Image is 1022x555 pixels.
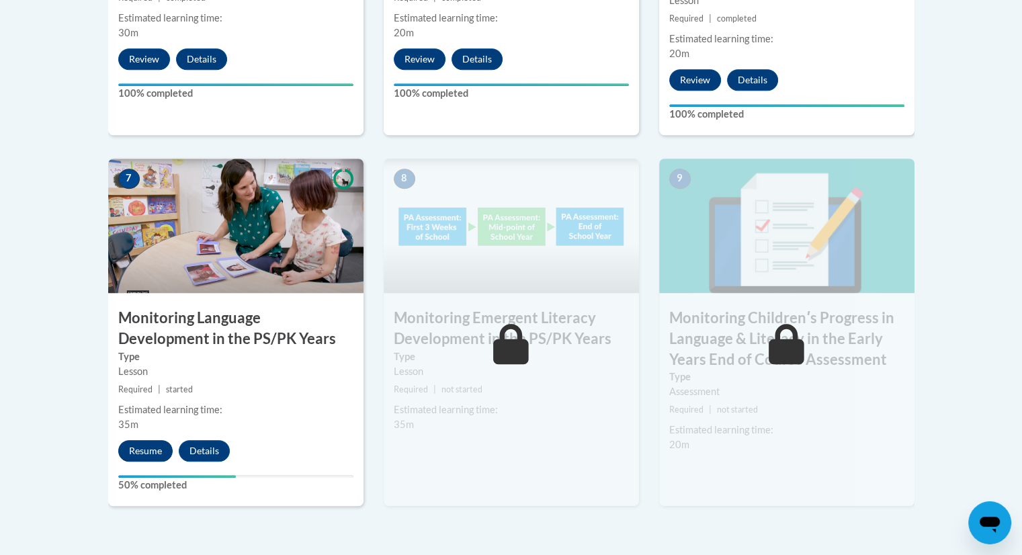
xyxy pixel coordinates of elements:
[384,159,639,293] img: Course Image
[669,169,691,189] span: 9
[179,440,230,462] button: Details
[717,404,758,415] span: not started
[118,169,140,189] span: 7
[669,423,904,437] div: Estimated learning time:
[166,384,193,394] span: started
[727,69,778,91] button: Details
[669,439,689,450] span: 20m
[669,104,904,107] div: Your progress
[394,83,629,86] div: Your progress
[394,27,414,38] span: 20m
[394,384,428,394] span: Required
[394,11,629,26] div: Estimated learning time:
[118,349,353,364] label: Type
[118,419,138,430] span: 35m
[108,159,364,293] img: Course Image
[394,169,415,189] span: 8
[118,48,170,70] button: Review
[433,384,436,394] span: |
[669,107,904,122] label: 100% completed
[669,48,689,59] span: 20m
[118,27,138,38] span: 30m
[394,364,629,379] div: Lesson
[118,402,353,417] div: Estimated learning time:
[394,402,629,417] div: Estimated learning time:
[118,475,236,478] div: Your progress
[659,308,914,370] h3: Monitoring Childrenʹs Progress in Language & Literacy in the Early Years End of Course Assessment
[118,364,353,379] div: Lesson
[968,501,1011,544] iframe: Button to launch messaging window
[118,478,353,493] label: 50% completed
[394,349,629,364] label: Type
[118,83,353,86] div: Your progress
[709,13,712,24] span: |
[118,440,173,462] button: Resume
[669,404,704,415] span: Required
[659,159,914,293] img: Course Image
[118,86,353,101] label: 100% completed
[669,69,721,91] button: Review
[669,384,904,399] div: Assessment
[669,370,904,384] label: Type
[717,13,757,24] span: completed
[394,419,414,430] span: 35m
[669,13,704,24] span: Required
[394,86,629,101] label: 100% completed
[108,308,364,349] h3: Monitoring Language Development in the PS/PK Years
[118,11,353,26] div: Estimated learning time:
[669,32,904,46] div: Estimated learning time:
[158,384,161,394] span: |
[384,308,639,349] h3: Monitoring Emergent Literacy Development in the PS/PK Years
[452,48,503,70] button: Details
[118,384,153,394] span: Required
[394,48,445,70] button: Review
[709,404,712,415] span: |
[176,48,227,70] button: Details
[441,384,482,394] span: not started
